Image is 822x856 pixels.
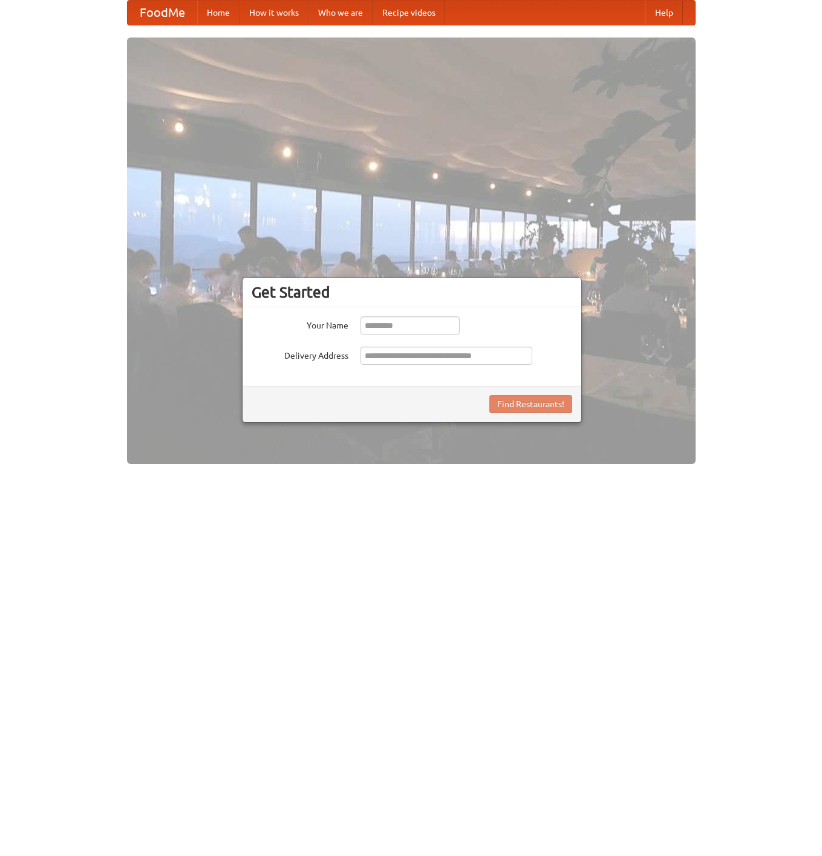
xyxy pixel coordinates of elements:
[240,1,308,25] a: How it works
[645,1,683,25] a: Help
[252,316,348,332] label: Your Name
[128,1,197,25] a: FoodMe
[252,347,348,362] label: Delivery Address
[308,1,373,25] a: Who we are
[197,1,240,25] a: Home
[489,395,572,413] button: Find Restaurants!
[373,1,445,25] a: Recipe videos
[252,283,572,301] h3: Get Started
